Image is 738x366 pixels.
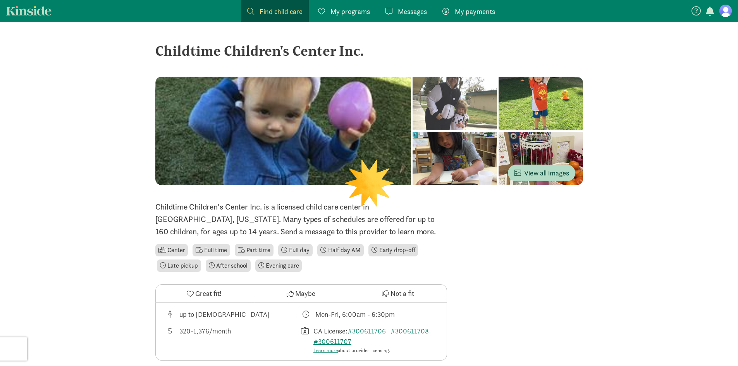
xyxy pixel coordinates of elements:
[301,326,437,354] div: License number
[313,337,351,346] a: #300611707
[255,259,302,272] li: Evening care
[260,6,303,17] span: Find child care
[315,309,395,320] div: Mon-Fri, 6:00am - 6:30pm
[235,244,274,256] li: Part time
[179,309,270,320] div: up to [DEMOGRAPHIC_DATA]
[368,244,418,256] li: Early drop-off
[155,244,188,256] li: Center
[295,288,315,299] span: Maybe
[313,326,437,354] div: CA License:
[278,244,313,256] li: Full day
[317,244,364,256] li: Half day AM
[349,285,446,302] button: Not a fit
[514,168,569,178] span: View all images
[330,6,370,17] span: My programs
[195,288,222,299] span: Great fit!
[193,244,230,256] li: Full time
[156,285,253,302] button: Great fit!
[165,309,301,320] div: Age range for children that this provider cares for
[253,285,349,302] button: Maybe
[391,326,429,335] a: #300611708
[313,347,437,354] div: about provider licensing.
[206,259,251,272] li: After school
[347,326,386,335] a: #300611706
[155,40,583,61] div: Childtime Children's Center Inc.
[179,326,231,354] div: 320-1,376/month
[157,259,201,272] li: Late pickup
[165,326,301,354] div: Average tuition for this program
[6,6,52,15] a: Kinside
[508,165,575,181] button: View all images
[391,288,414,299] span: Not a fit
[398,6,427,17] span: Messages
[155,201,447,238] p: Childtime Children's Center Inc. is a licensed child care center in [GEOGRAPHIC_DATA], [US_STATE]...
[455,6,495,17] span: My payments
[313,347,338,354] a: Learn more
[301,309,437,320] div: Class schedule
